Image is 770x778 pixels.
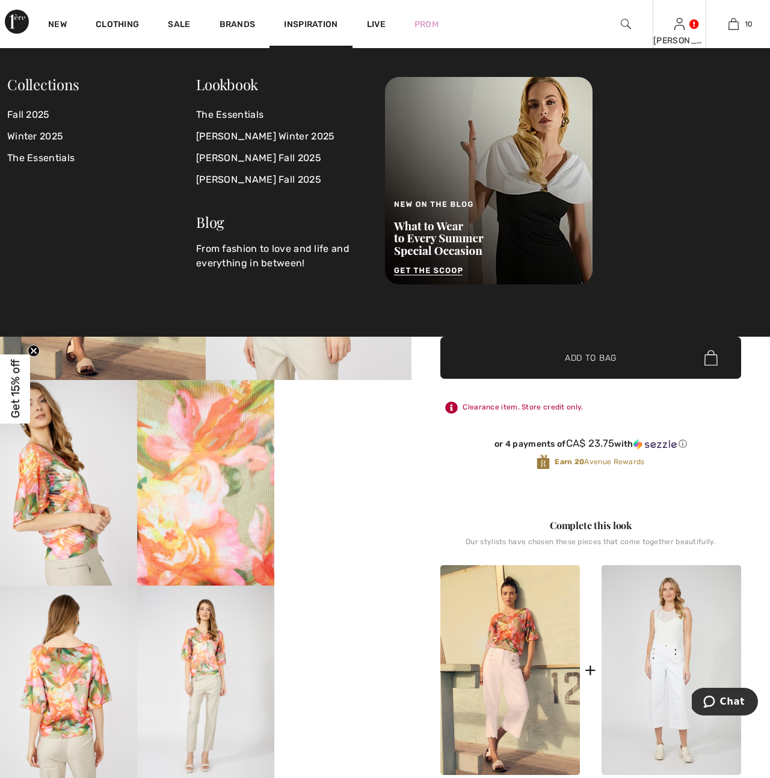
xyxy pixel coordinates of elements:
img: Floral V-Neck Puff Sleeve Style 251520 [440,565,580,775]
a: The Essentials [7,147,196,169]
a: Brands [220,19,256,32]
a: [PERSON_NAME] Fall 2025 [196,147,371,169]
a: New [48,19,67,32]
a: Sale [168,19,190,32]
a: [PERSON_NAME] Fall 2025 [196,169,371,191]
img: Avenue Rewards [537,454,550,470]
div: Clearance item. Store credit only. [440,397,741,418]
span: Add to Bag [565,352,617,364]
img: My Bag [728,17,739,31]
span: Collections [7,75,79,94]
div: or 4 payments ofCA$ 23.75withSezzle Click to learn more about Sezzle [440,438,741,454]
a: New on the Blog [385,174,593,186]
div: + [585,657,596,684]
p: From fashion to love and life and everything in between! [196,242,371,271]
a: Lookbook [196,75,258,94]
a: Live [367,18,386,31]
video: Your browser does not support the video tag. [274,380,411,449]
img: Cropped High-Waisted Trousers Style 251502 [602,565,741,775]
a: Winter 2025 [7,126,196,147]
a: The Essentials [196,104,371,126]
img: search the website [621,17,631,31]
div: or 4 payments of with [440,438,741,450]
span: Get 15% off [8,360,22,418]
strong: Earn 20 [555,458,584,466]
img: 1ère Avenue [5,10,29,34]
span: CA$ 23.75 [566,437,615,449]
div: Complete this look [440,518,741,533]
div: [PERSON_NAME] [653,34,706,47]
span: 10 [745,19,753,29]
a: Blog [196,212,224,231]
img: New on the Blog [385,77,593,284]
div: Our stylists have chosen these pieces that come together beautifully. [440,538,741,556]
a: 10 [707,17,760,31]
a: [PERSON_NAME] Winter 2025 [196,126,371,147]
a: Clothing [96,19,139,32]
iframe: Opens a widget where you can chat to one of our agents [692,688,758,718]
img: Bag.svg [704,350,718,366]
img: My Info [674,17,685,31]
img: Sezzle [633,439,677,450]
img: Floral V-Neck Puff Sleeve Style 251520. 4 [137,380,274,586]
a: Fall 2025 [7,104,196,126]
button: Add to Bag [440,337,741,379]
button: Close teaser [28,345,40,357]
span: Avenue Rewards [555,456,644,467]
span: Inspiration [284,19,337,32]
a: Prom [414,18,439,31]
a: Sign In [674,18,685,29]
